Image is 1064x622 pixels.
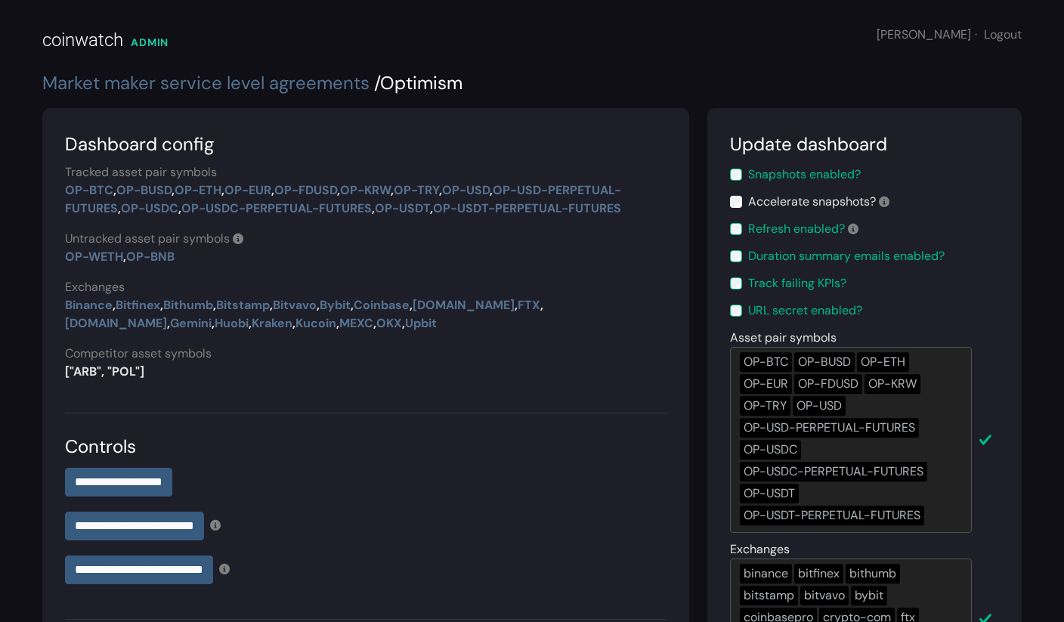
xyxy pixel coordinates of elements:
[748,220,858,238] label: Refresh enabled?
[121,200,178,216] a: OP-USDC
[740,352,792,372] div: OP-BTC
[846,564,900,583] div: bithumb
[374,71,380,94] span: /
[65,230,243,248] label: Untracked asset pair symbols
[65,278,125,296] label: Exchanges
[65,297,543,331] strong: , , , , , , , , , , , , , , , ,
[740,586,798,605] div: bitstamp
[740,440,801,460] div: OP-USDC
[65,131,667,158] div: Dashboard config
[216,297,270,313] a: Bitstamp
[748,302,862,320] label: URL secret enabled?
[65,297,113,313] a: Binance
[413,297,515,313] a: [DOMAIN_NAME]
[740,396,790,416] div: OP-TRY
[877,26,1022,44] div: [PERSON_NAME]
[794,352,855,372] div: OP-BUSD
[65,182,621,216] strong: , , , , , , , , , , , ,
[740,462,927,481] div: OP-USDC-PERPETUAL-FUTURES
[170,315,212,331] a: Gemini
[340,182,391,198] a: OP-KRW
[224,182,271,198] a: OP-EUR
[116,182,172,198] a: OP-BUSD
[394,182,439,198] a: OP-TRY
[320,297,351,313] a: Bybit
[65,182,113,198] a: OP-BTC
[126,249,175,265] a: OP-BNB
[794,374,862,394] div: OP-FDUSD
[65,345,212,363] label: Competitor asset symbols
[215,315,249,331] a: Huobi
[442,182,490,198] a: OP-USD
[518,297,540,313] a: FTX
[181,200,372,216] a: OP-USDC-PERPETUAL-FUTURES
[116,297,160,313] a: Bitfinex
[65,163,217,181] label: Tracked asset pair symbols
[851,586,887,605] div: bybit
[65,249,175,265] strong: ,
[857,352,909,372] div: OP-ETH
[975,26,977,42] span: ·
[748,274,846,292] label: Track failing KPIs?
[865,374,920,394] div: OP-KRW
[740,564,792,583] div: binance
[339,315,373,331] a: MEXC
[273,297,317,313] a: Bitvavo
[375,200,430,216] a: OP-USDT
[730,329,837,347] label: Asset pair symbols
[793,396,846,416] div: OP-USD
[740,506,924,525] div: OP-USDT-PERPETUAL-FUTURES
[740,374,792,394] div: OP-EUR
[730,540,790,559] label: Exchanges
[252,315,292,331] a: Kraken
[295,315,336,331] a: Kucoin
[163,297,213,313] a: Bithumb
[984,26,1022,42] a: Logout
[274,182,337,198] a: OP-FDUSD
[42,70,1022,97] div: Optimism
[433,200,621,216] a: OP-USDT-PERPETUAL-FUTURES
[376,315,402,331] a: OKX
[748,193,889,211] label: Accelerate snapshots?
[800,586,849,605] div: bitvavo
[748,166,861,184] label: Snapshots enabled?
[175,182,221,198] a: OP-ETH
[740,484,799,503] div: OP-USDT
[354,297,410,313] a: Coinbase
[740,418,919,438] div: OP-USD-PERPETUAL-FUTURES
[730,131,999,158] div: Update dashboard
[65,315,167,331] a: [DOMAIN_NAME]
[131,35,169,51] div: ADMIN
[42,26,123,54] div: coinwatch
[794,564,843,583] div: bitfinex
[65,249,123,265] a: OP-WETH
[405,315,437,331] a: Upbit
[748,247,945,265] label: Duration summary emails enabled?
[42,71,370,94] a: Market maker service level agreements
[65,364,144,379] strong: ["ARB", "POL"]
[65,433,667,460] div: Controls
